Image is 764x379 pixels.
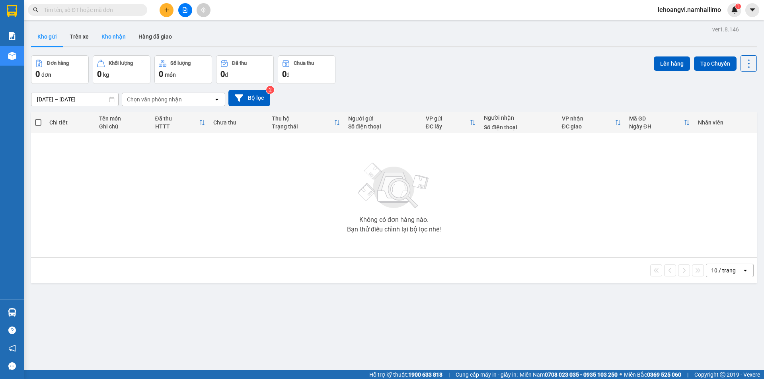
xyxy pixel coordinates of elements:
[720,372,725,377] span: copyright
[348,123,418,130] div: Số điện thoại
[165,72,176,78] span: món
[35,69,40,79] span: 0
[347,226,441,233] div: Bạn thử điều chỉnh lại bộ lọc nhé!
[8,32,16,40] img: solution-icon
[687,370,688,379] span: |
[160,3,173,17] button: plus
[220,69,225,79] span: 0
[47,60,69,66] div: Đơn hàng
[651,5,727,15] span: lehoangvi.namhailimo
[7,5,17,17] img: logo-vxr
[484,115,554,121] div: Người nhận
[408,371,442,378] strong: 1900 633 818
[33,7,39,13] span: search
[749,6,756,14] span: caret-down
[694,56,737,71] button: Tạo Chuyến
[742,267,748,274] svg: open
[49,119,91,126] div: Chi tiết
[201,7,206,13] span: aim
[625,112,694,133] th: Toggle SortBy
[448,370,450,379] span: |
[272,123,334,130] div: Trạng thái
[155,115,199,122] div: Đã thu
[164,7,170,13] span: plus
[286,72,290,78] span: đ
[711,266,736,274] div: 10 / trang
[132,27,178,46] button: Hàng đã giao
[484,124,554,130] div: Số điện thoại
[95,27,132,46] button: Kho nhận
[647,371,681,378] strong: 0369 525 060
[99,123,147,130] div: Ghi chú
[354,158,434,214] img: svg+xml;base64,PHN2ZyBjbGFzcz0ibGlzdC1wbHVnX19zdmciIHhtbG5zPSJodHRwOi8vd3d3LnczLm9yZy8yMDAwL3N2Zy...
[278,55,335,84] button: Chưa thu0đ
[31,93,118,106] input: Select a date range.
[151,112,210,133] th: Toggle SortBy
[422,112,480,133] th: Toggle SortBy
[545,371,618,378] strong: 0708 023 035 - 0935 103 250
[359,217,429,223] div: Không có đơn hàng nào.
[426,123,470,130] div: ĐC lấy
[8,362,16,370] span: message
[629,123,684,130] div: Ngày ĐH
[225,72,228,78] span: đ
[159,69,163,79] span: 0
[272,115,334,122] div: Thu hộ
[109,60,133,66] div: Khối lượng
[31,55,89,84] button: Đơn hàng0đơn
[268,112,344,133] th: Toggle SortBy
[731,6,738,14] img: icon-new-feature
[8,308,16,317] img: warehouse-icon
[232,60,247,66] div: Đã thu
[712,25,739,34] div: ver 1.8.146
[63,27,95,46] button: Trên xe
[216,55,274,84] button: Đã thu0đ
[456,370,518,379] span: Cung cấp máy in - giấy in:
[426,115,470,122] div: VP gửi
[735,4,741,9] sup: 1
[213,119,264,126] div: Chưa thu
[348,115,418,122] div: Người gửi
[624,370,681,379] span: Miền Bắc
[214,96,220,103] svg: open
[228,90,270,106] button: Bộ lọc
[745,3,759,17] button: caret-down
[8,327,16,334] span: question-circle
[620,373,622,376] span: ⚪️
[154,55,212,84] button: Số lượng0món
[8,52,16,60] img: warehouse-icon
[737,4,739,9] span: 1
[93,55,150,84] button: Khối lượng0kg
[369,370,442,379] span: Hỗ trợ kỹ thuật:
[41,72,51,78] span: đơn
[31,27,63,46] button: Kho gửi
[155,123,199,130] div: HTTT
[698,119,753,126] div: Nhân viên
[629,115,684,122] div: Mã GD
[558,112,625,133] th: Toggle SortBy
[266,86,274,94] sup: 2
[520,370,618,379] span: Miền Nam
[562,123,615,130] div: ĐC giao
[182,7,188,13] span: file-add
[654,56,690,71] button: Lên hàng
[44,6,138,14] input: Tìm tên, số ĐT hoặc mã đơn
[197,3,210,17] button: aim
[178,3,192,17] button: file-add
[103,72,109,78] span: kg
[170,60,191,66] div: Số lượng
[97,69,101,79] span: 0
[127,95,182,103] div: Chọn văn phòng nhận
[562,115,615,122] div: VP nhận
[99,115,147,122] div: Tên món
[8,344,16,352] span: notification
[294,60,314,66] div: Chưa thu
[282,69,286,79] span: 0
